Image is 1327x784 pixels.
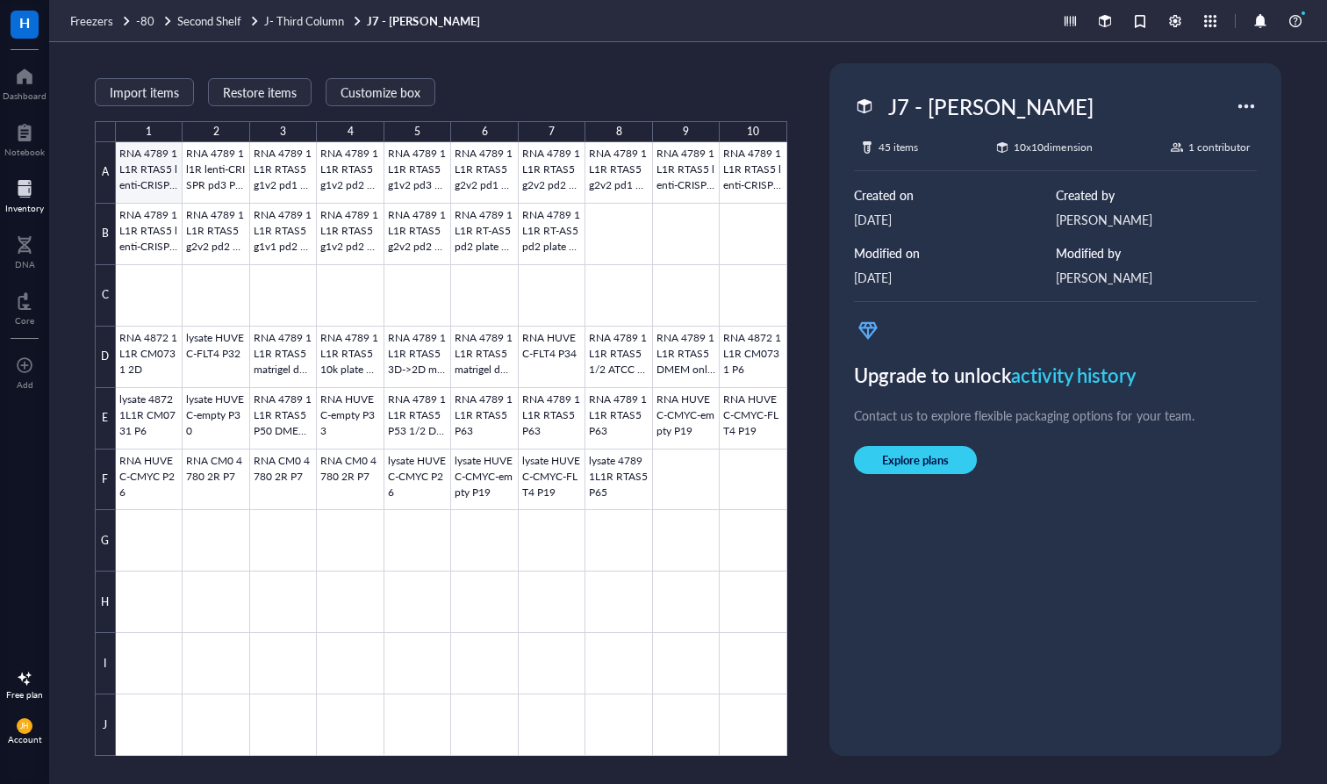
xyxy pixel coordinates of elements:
[683,121,689,142] div: 9
[95,510,116,572] div: G
[146,121,152,142] div: 1
[3,90,47,101] div: Dashboard
[854,446,1257,474] a: Explore plans
[5,203,44,213] div: Inventory
[616,121,622,142] div: 8
[367,13,483,29] a: J7 - [PERSON_NAME]
[4,147,45,157] div: Notebook
[95,78,194,106] button: Import items
[95,450,116,511] div: F
[4,119,45,157] a: Notebook
[854,358,1257,392] div: Upgrade to unlock
[19,11,30,33] span: H
[854,243,1056,263] div: Modified on
[177,13,363,29] a: Second ShelfJ- Third Column
[854,210,1056,229] div: [DATE]
[70,12,113,29] span: Freezers
[136,12,154,29] span: -80
[5,175,44,213] a: Inventory
[854,406,1257,425] div: Contact us to explore flexible packaging options for your team.
[70,13,133,29] a: Freezers
[95,633,116,694] div: I
[1056,243,1258,263] div: Modified by
[95,265,116,327] div: C
[1188,139,1250,156] div: 1 contributor
[747,121,759,142] div: 10
[95,142,116,204] div: A
[15,315,34,326] div: Core
[854,185,1056,205] div: Created on
[15,231,35,270] a: DNA
[136,13,174,29] a: -80
[95,388,116,450] div: E
[882,452,949,468] span: Explore plans
[264,12,344,29] span: J- Third Column
[280,121,286,142] div: 3
[1056,268,1258,287] div: [PERSON_NAME]
[213,121,219,142] div: 2
[1056,185,1258,205] div: Created by
[95,327,116,388] div: D
[341,85,420,99] span: Customize box
[348,121,354,142] div: 4
[208,78,312,106] button: Restore items
[1014,139,1092,156] div: 10 x 10 dimension
[880,88,1101,125] div: J7 - [PERSON_NAME]
[15,259,35,270] div: DNA
[854,268,1056,287] div: [DATE]
[223,85,297,99] span: Restore items
[20,722,29,730] span: JH
[15,287,34,326] a: Core
[1011,361,1137,389] span: activity history
[879,139,918,156] div: 45 items
[95,572,116,633] div: H
[95,694,116,756] div: J
[177,12,241,29] span: Second Shelf
[8,734,42,744] div: Account
[1056,210,1258,229] div: [PERSON_NAME]
[326,78,435,106] button: Customize box
[6,689,43,700] div: Free plan
[482,121,488,142] div: 6
[95,204,116,265] div: B
[110,85,179,99] span: Import items
[854,446,977,474] button: Explore plans
[414,121,420,142] div: 5
[17,379,33,390] div: Add
[3,62,47,101] a: Dashboard
[549,121,555,142] div: 7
